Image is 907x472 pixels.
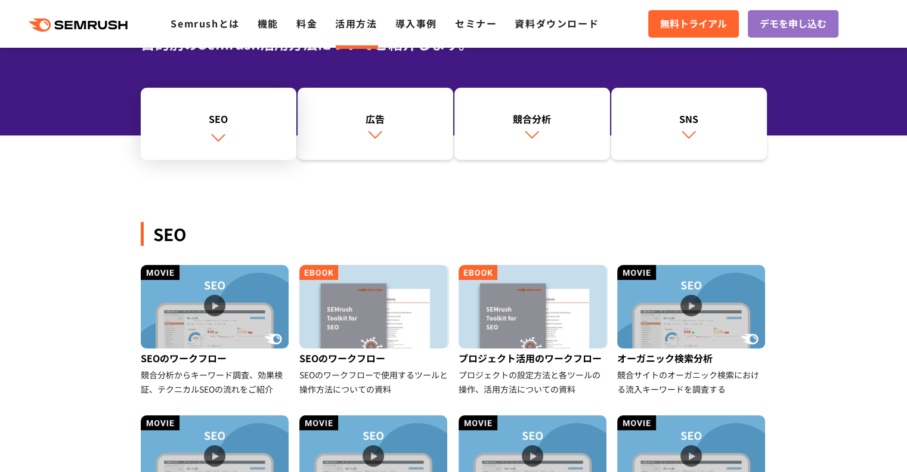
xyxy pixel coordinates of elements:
div: SEOのワークフローで使用するツールと操作方法についての資料 [299,368,449,396]
a: SNS [611,88,767,161]
div: SEOのワークフロー [299,348,449,368]
div: オーガニック検索分析 [617,348,767,368]
div: 競合サイトのオーガニック検索における流入キーワードを調査する [617,368,767,396]
a: 料金 [296,16,317,30]
div: SNS [617,112,761,126]
div: 広告 [304,112,447,126]
a: 広告 [298,88,453,161]
a: SEO [141,88,296,161]
div: プロジェクトの設定方法と各ツールの操作、活用方法についての資料 [459,368,608,396]
a: プロジェクト活用のワークフロー プロジェクトの設定方法と各ツールの操作、活用方法についての資料 [459,265,608,396]
a: セミナー [455,16,497,30]
a: オーガニック検索分析 競合サイトのオーガニック検索における流入キーワードを調査する [617,265,767,396]
a: SEOのワークフロー SEOのワークフローで使用するツールと操作方法についての資料 [299,265,449,396]
a: Semrushとは [171,16,239,30]
span: デモを申し込む [760,16,826,32]
a: 無料トライアル [648,10,739,38]
a: 活用方法 [335,16,377,30]
div: SEO [141,222,767,246]
a: SEOのワークフロー 競合分析からキーワード調査、効果検証、テクニカルSEOの流れをご紹介 [141,265,290,396]
div: 競合分析 [460,112,604,126]
span: 無料トライアル [660,16,727,32]
a: 導入事例 [395,16,437,30]
div: SEOのワークフロー [141,348,290,368]
a: 競合分析 [454,88,610,161]
div: SEO [147,112,290,126]
a: 資料ダウンロード [515,16,599,30]
a: デモを申し込む [748,10,838,38]
a: 機能 [258,16,278,30]
div: 競合分析からキーワード調査、効果検証、テクニカルSEOの流れをご紹介 [141,368,290,396]
div: プロジェクト活用のワークフロー [459,348,608,368]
